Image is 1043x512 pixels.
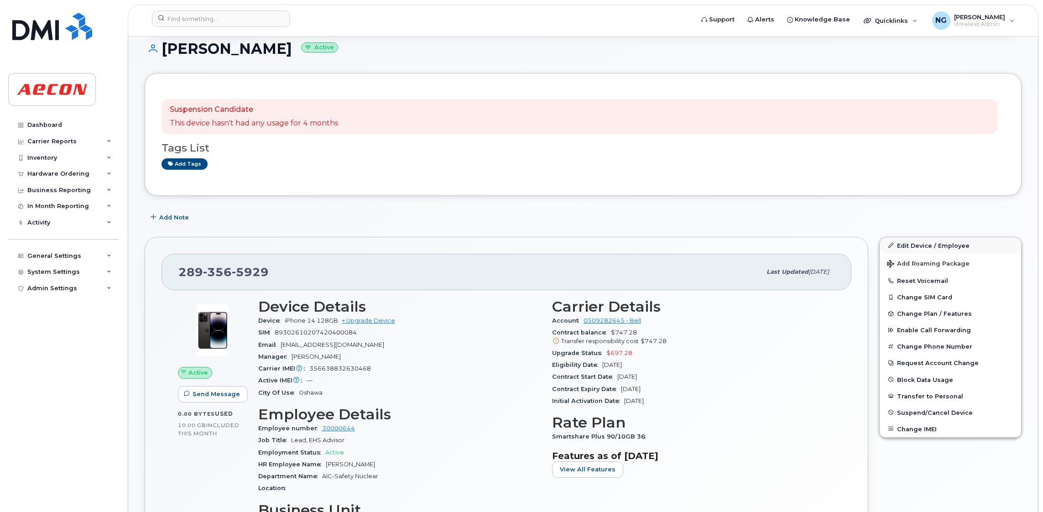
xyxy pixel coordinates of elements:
button: Send Message [178,386,248,402]
span: [DATE] [808,268,829,275]
button: Request Account Change [880,355,1021,371]
span: Device [258,317,285,324]
span: City Of Use [258,389,299,396]
span: Last updated [767,268,808,275]
span: Manager [258,353,292,360]
span: 356638832630468 [309,365,371,372]
p: Suspension Candidate [170,104,338,115]
span: Employee number [258,425,322,432]
span: included this month [178,422,240,437]
button: Reset Voicemail [880,272,1021,289]
button: View All Features [552,461,623,478]
span: 289 [178,265,269,279]
span: Email [258,341,281,348]
span: Contract balance [552,329,611,336]
span: [EMAIL_ADDRESS][DOMAIN_NAME] [281,341,384,348]
span: Active IMEI [258,377,307,384]
span: Quicklinks [875,17,908,24]
img: image20231002-3703462-njx0qo.jpeg [185,303,240,358]
span: SIM [258,329,275,336]
span: Send Message [193,390,240,398]
button: Change IMEI [880,421,1021,437]
p: This device hasn't had any usage for 4 months [170,118,338,129]
a: 0509282645 - Bell [584,317,641,324]
span: 10.00 GB [178,422,206,428]
span: Contract Expiry Date [552,386,621,392]
span: Account [552,317,584,324]
span: used [215,410,233,417]
button: Change Plan / Features [880,305,1021,322]
span: Active [325,449,344,456]
a: + Upgrade Device [342,317,395,324]
span: Knowledge Base [795,15,850,24]
span: Enable Call Forwarding [897,327,971,334]
span: Employment Status [258,449,325,456]
span: Support [709,15,735,24]
span: — [307,377,313,384]
span: Add Roaming Package [887,260,970,269]
span: Contract Start Date [552,373,617,380]
button: Block Data Usage [880,371,1021,388]
a: Knowledge Base [781,10,856,29]
a: Add tags [162,158,208,170]
span: 5929 [232,265,269,279]
span: Wireless Admin [954,21,1005,28]
span: $747.28 [552,329,835,345]
span: 356 [203,265,232,279]
span: Job Title [258,437,291,444]
span: Smartshare Plus 90/10GB 36 [552,433,650,440]
span: [DATE] [617,373,637,380]
a: Support [695,10,741,29]
input: Find something... [152,10,290,27]
h3: Device Details [258,298,541,315]
span: iPhone 14 128GB [285,317,338,324]
span: Change Plan / Features [897,310,972,317]
h3: Features as of [DATE] [552,450,835,461]
button: Transfer to Personal [880,388,1021,404]
span: Add Note [159,213,189,222]
span: Active [188,368,208,377]
span: Alerts [755,15,774,24]
span: [DATE] [624,397,644,404]
a: Edit Device / Employee [880,237,1021,254]
span: $697.28 [606,350,632,356]
span: HR Employee Name [258,461,326,468]
span: Department Name [258,473,322,480]
span: $747.28 [641,338,667,345]
span: NG [935,15,947,26]
h3: Employee Details [258,406,541,423]
button: Enable Call Forwarding [880,322,1021,338]
span: 89302610207420400084 [275,329,357,336]
span: View All Features [560,465,615,474]
span: Initial Activation Date [552,397,624,404]
span: Oshawa [299,389,323,396]
button: Change SIM Card [880,289,1021,305]
a: Alerts [741,10,781,29]
span: Transfer responsibility cost [561,338,639,345]
span: AIC-Safety Nuclear [322,473,378,480]
h3: Rate Plan [552,414,835,431]
span: [PERSON_NAME] [326,461,375,468]
span: Location [258,485,290,491]
button: Change Phone Number [880,338,1021,355]
h1: [PERSON_NAME] [145,41,1022,57]
div: Quicklinks [857,11,924,30]
h3: Carrier Details [552,298,835,315]
button: Add Note [145,209,197,226]
span: Suspend/Cancel Device [897,409,973,416]
span: [PERSON_NAME] [292,353,341,360]
h3: Tags List [162,142,1005,154]
small: Active [301,42,338,53]
span: [DATE] [621,386,641,392]
span: Lead, EHS Advisor [291,437,344,444]
span: [PERSON_NAME] [954,13,1005,21]
span: [DATE] [602,361,622,368]
span: Carrier IMEI [258,365,309,372]
div: Nicole Guida [926,11,1021,30]
button: Add Roaming Package [880,254,1021,272]
a: 30000644 [322,425,355,432]
span: 0.00 Bytes [178,411,215,417]
span: Eligibility Date [552,361,602,368]
span: Upgrade Status [552,350,606,356]
button: Suspend/Cancel Device [880,404,1021,421]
